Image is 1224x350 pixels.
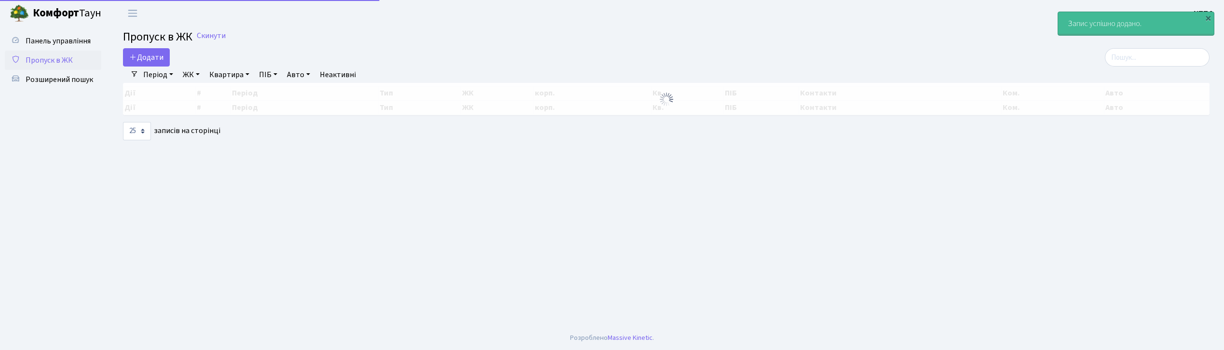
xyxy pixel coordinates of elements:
span: Таун [33,5,101,22]
a: Період [139,67,177,83]
img: logo.png [10,4,29,23]
select: записів на сторінці [123,122,151,140]
span: Пропуск в ЖК [26,55,73,66]
a: Панель управління [5,31,101,51]
a: ЖК [179,67,204,83]
span: Додати [129,52,163,63]
div: × [1203,13,1213,23]
b: Комфорт [33,5,79,21]
span: Пропуск в ЖК [123,28,192,45]
button: Переключити навігацію [121,5,145,21]
div: Розроблено . [570,333,654,343]
span: Розширений пошук [26,74,93,85]
a: Massive Kinetic [608,333,653,343]
a: КПП4 [1194,8,1212,19]
img: Обробка... [659,92,674,107]
a: Пропуск в ЖК [5,51,101,70]
a: Додати [123,48,170,67]
a: Авто [283,67,314,83]
a: Квартира [205,67,253,83]
a: Розширений пошук [5,70,101,89]
input: Пошук... [1105,48,1210,67]
div: Запис успішно додано. [1058,12,1214,35]
a: ПІБ [255,67,281,83]
a: Неактивні [316,67,360,83]
span: Панель управління [26,36,91,46]
a: Скинути [197,31,226,40]
label: записів на сторінці [123,122,220,140]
